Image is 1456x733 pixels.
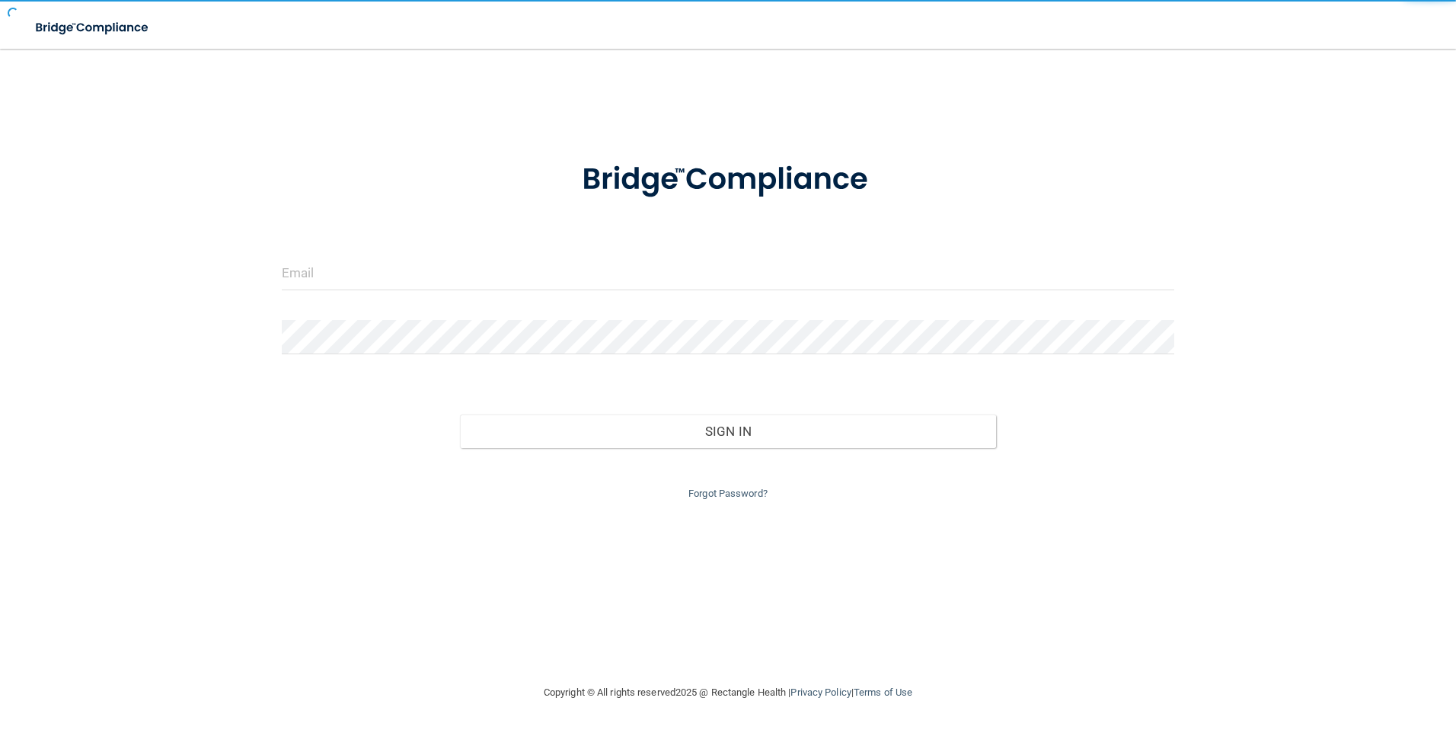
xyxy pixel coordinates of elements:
button: Sign In [460,415,996,448]
a: Forgot Password? [688,488,768,499]
div: Copyright © All rights reserved 2025 @ Rectangle Health | | [450,668,1006,717]
img: bridge_compliance_login_screen.278c3ca4.svg [551,140,905,219]
input: Email [282,256,1175,290]
a: Privacy Policy [790,687,851,698]
img: bridge_compliance_login_screen.278c3ca4.svg [23,12,163,43]
a: Terms of Use [854,687,912,698]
